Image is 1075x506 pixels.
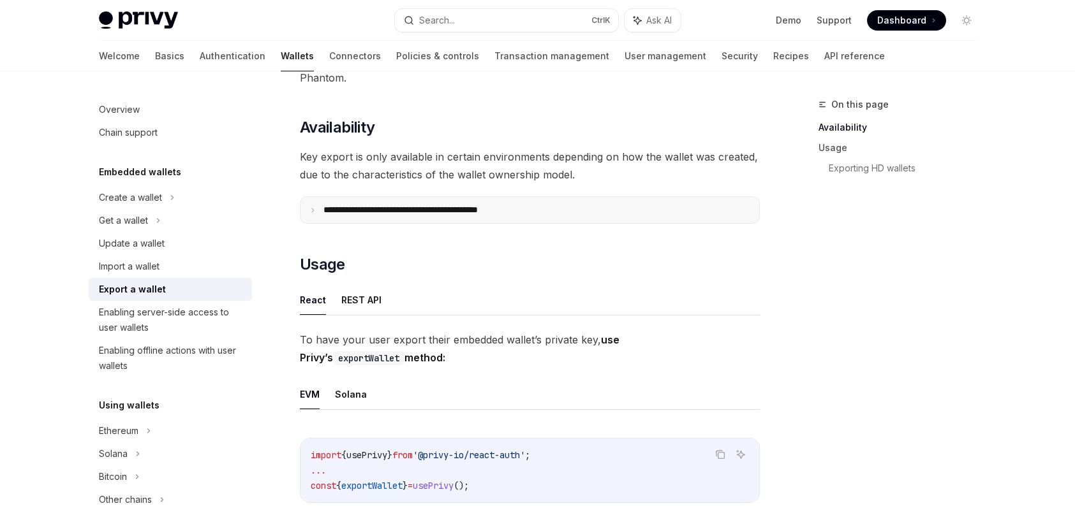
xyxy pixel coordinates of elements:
[99,213,148,228] div: Get a wallet
[831,97,889,112] span: On this page
[99,469,127,484] div: Bitcoin
[413,449,525,461] span: '@privy-io/react-auth'
[732,446,749,463] button: Ask AI
[419,13,455,28] div: Search...
[281,41,314,71] a: Wallets
[300,148,760,184] span: Key export is only available in certain environments depending on how the wallet was created, due...
[819,117,987,138] a: Availability
[99,423,138,438] div: Ethereum
[99,259,159,274] div: Import a wallet
[877,14,926,27] span: Dashboard
[773,41,809,71] a: Recipes
[392,449,413,461] span: from
[99,125,158,140] div: Chain support
[329,41,381,71] a: Connectors
[99,164,181,180] h5: Embedded wallets
[346,449,387,461] span: usePrivy
[525,449,530,461] span: ;
[341,449,346,461] span: {
[99,343,244,373] div: Enabling offline actions with user wallets
[956,10,977,31] button: Toggle dark mode
[311,449,341,461] span: import
[99,11,178,29] img: light logo
[413,480,454,491] span: usePrivy
[341,285,382,315] button: REST API
[300,117,375,138] span: Availability
[829,158,987,178] a: Exporting HD wallets
[300,331,760,366] span: To have your user export their embedded wallet’s private key,
[824,41,885,71] a: API reference
[300,379,320,409] button: EVM
[646,14,672,27] span: Ask AI
[99,305,244,335] div: Enabling server-side access to user wallets
[89,339,252,377] a: Enabling offline actions with user wallets
[89,255,252,278] a: Import a wallet
[311,465,326,476] span: ...
[99,102,140,117] div: Overview
[403,480,408,491] span: }
[625,41,706,71] a: User management
[776,14,801,27] a: Demo
[335,379,367,409] button: Solana
[99,236,165,251] div: Update a wallet
[89,301,252,339] a: Enabling server-side access to user wallets
[395,9,618,32] button: Search...CtrlK
[99,398,159,413] h5: Using wallets
[99,190,162,205] div: Create a wallet
[300,285,326,315] button: React
[200,41,265,71] a: Authentication
[494,41,609,71] a: Transaction management
[99,282,166,297] div: Export a wallet
[341,480,403,491] span: exportWallet
[89,232,252,255] a: Update a wallet
[89,98,252,121] a: Overview
[408,480,413,491] span: =
[99,41,140,71] a: Welcome
[300,254,345,275] span: Usage
[591,15,611,25] span: Ctrl K
[712,446,729,463] button: Copy the contents from the code block
[867,10,946,31] a: Dashboard
[722,41,758,71] a: Security
[396,41,479,71] a: Policies & controls
[454,480,469,491] span: ();
[311,480,336,491] span: const
[89,278,252,301] a: Export a wallet
[333,351,404,365] code: exportWallet
[819,138,987,158] a: Usage
[387,449,392,461] span: }
[99,446,128,461] div: Solana
[155,41,184,71] a: Basics
[817,14,852,27] a: Support
[336,480,341,491] span: {
[625,9,681,32] button: Ask AI
[89,121,252,144] a: Chain support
